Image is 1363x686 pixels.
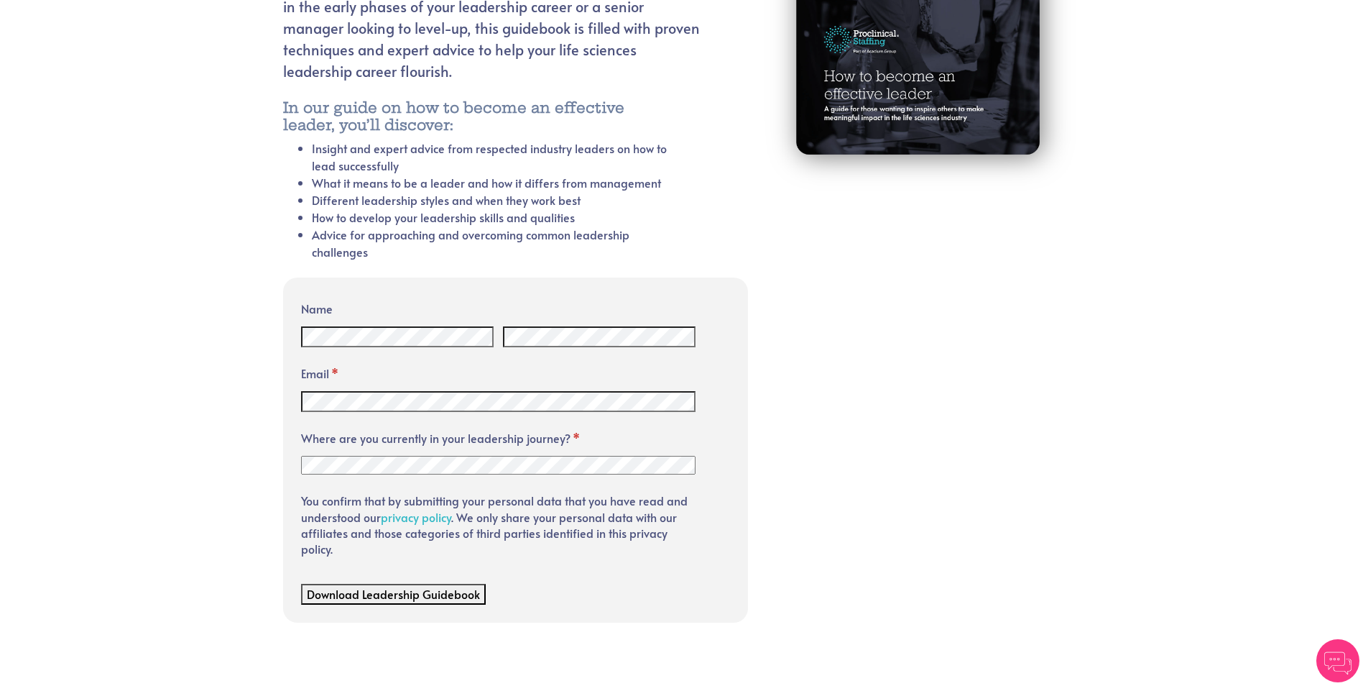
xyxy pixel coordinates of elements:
li: How to develop your leadership skills and qualities [312,209,670,226]
label: Email [301,360,696,381]
a: privacy policy [381,509,451,525]
li: What it means to be a leader and how it differs from management [312,174,670,191]
p: You confirm that by submitting your personal data that you have read and understood our . We only... [301,493,696,557]
h5: In our guide on how to become an effective leader, you’ll discover: [283,99,670,134]
input: Last [503,326,696,347]
label: Where are you currently in your leadership journey? [301,425,696,446]
li: Different leadership styles and when they work best [312,191,670,209]
span: Download Leadership Guidebook [307,586,480,602]
button: Download Leadership Guidebook [301,584,486,604]
input: First [301,326,494,347]
legend: Name [301,296,696,316]
li: Advice for approaching and overcoming common leadership challenges [312,226,670,260]
img: Chatbot [1316,639,1359,682]
li: Insight and expert advice from respected industry leaders on how to lead successfully [312,140,670,174]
